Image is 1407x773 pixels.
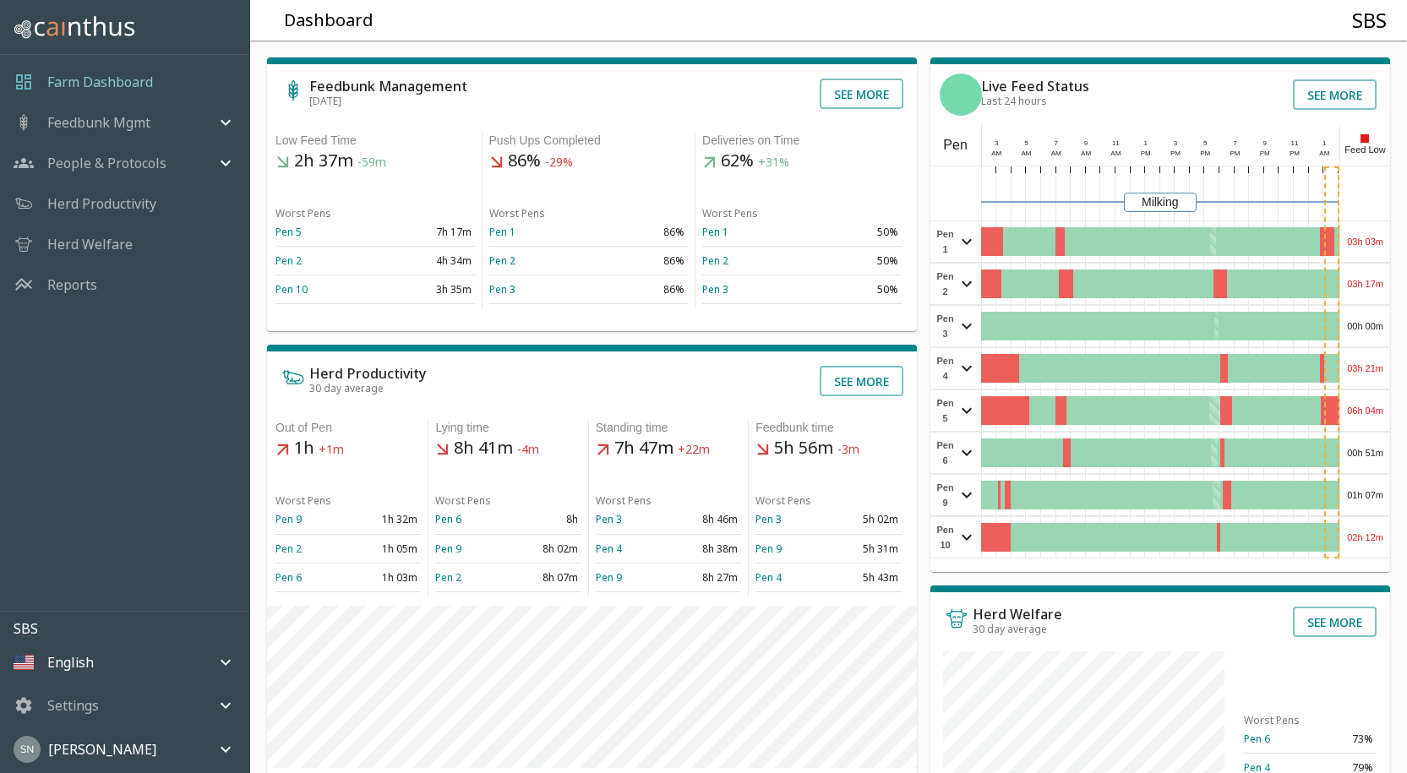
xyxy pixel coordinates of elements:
[545,155,573,171] span: -29%
[802,275,902,304] td: 50%
[802,247,902,275] td: 50%
[668,505,741,534] td: 8h 46m
[47,275,97,295] a: Reports
[596,437,741,460] h5: 7h 47m
[509,505,581,534] td: 8h
[678,442,710,458] span: +22m
[802,218,902,247] td: 50%
[309,381,384,395] span: 30 day average
[1340,433,1390,473] div: 00h 51m
[1293,79,1377,110] button: See more
[47,234,133,254] a: Herd Welfare
[702,132,902,150] div: Deliveries on Time
[1339,125,1390,166] div: Feed Low
[596,419,741,437] div: Standing time
[991,150,1001,157] span: AM
[1170,150,1181,157] span: PM
[935,480,957,510] span: Pen 9
[973,607,1062,621] h6: Herd Welfare
[935,311,957,341] span: Pen 3
[1124,193,1197,212] div: Milking
[596,512,622,526] a: Pen 3
[1078,139,1093,149] div: 9
[47,193,156,214] a: Herd Productivity
[935,269,957,299] span: Pen 2
[309,79,467,93] h6: Feedbunk Management
[828,563,901,591] td: 5h 43m
[275,419,421,437] div: Out of Pen
[489,253,515,268] a: Pen 2
[758,155,789,171] span: +31%
[509,534,581,563] td: 8h 02m
[935,522,957,553] span: Pen 10
[275,253,302,268] a: Pen 2
[275,570,302,585] a: Pen 6
[755,512,782,526] a: Pen 3
[517,442,539,458] span: -4m
[1311,725,1377,754] td: 73%
[755,419,901,437] div: Feedbunk time
[755,570,782,585] a: Pen 4
[935,395,957,426] span: Pen 5
[1340,475,1390,515] div: 01h 07m
[1340,517,1390,558] div: 02h 12m
[275,206,331,220] span: Worst Pens
[489,282,515,297] a: Pen 3
[357,155,386,171] span: -59m
[1340,264,1390,304] div: 03h 17m
[1019,139,1034,149] div: 5
[319,442,344,458] span: +1m
[375,218,475,247] td: 7h 17m
[981,94,1047,108] span: Last 24 hours
[435,493,491,508] span: Worst Pens
[1352,8,1387,33] h4: SBS
[1340,348,1390,389] div: 03h 21m
[1168,139,1183,149] div: 3
[509,563,581,591] td: 8h 07m
[1228,139,1243,149] div: 7
[47,112,150,133] p: Feedbunk Mgmt
[1141,150,1151,157] span: PM
[1110,150,1121,157] span: AM
[981,79,1089,93] h6: Live Feed Status
[275,132,475,150] div: Low Feed Time
[435,512,461,526] a: Pen 6
[348,563,421,591] td: 1h 03m
[828,505,901,534] td: 5h 02m
[47,72,153,92] a: Farm Dashboard
[755,437,901,460] h5: 5h 56m
[1244,713,1300,727] span: Worst Pens
[275,542,302,556] a: Pen 2
[935,438,957,468] span: Pen 6
[1138,139,1153,149] div: 1
[1257,139,1273,149] div: 9
[1200,150,1210,157] span: PM
[973,622,1047,636] span: 30 day average
[489,150,689,173] h5: 86%
[1049,139,1064,149] div: 7
[275,225,302,239] a: Pen 5
[935,226,957,257] span: Pen 1
[275,512,302,526] a: Pen 9
[435,419,581,437] div: Lying time
[596,542,622,556] a: Pen 4
[989,139,1004,149] div: 3
[702,150,902,173] h5: 62%
[14,736,41,763] img: 45cffdf61066f8072b93f09263145446
[275,493,331,508] span: Worst Pens
[820,366,903,396] button: See more
[489,225,515,239] a: Pen 1
[1109,139,1124,149] div: 11
[596,570,622,585] a: Pen 9
[309,94,341,108] span: [DATE]
[435,437,581,460] h5: 8h 41m
[596,493,652,508] span: Worst Pens
[1290,150,1300,157] span: PM
[1230,150,1240,157] span: PM
[588,247,688,275] td: 86%
[588,275,688,304] td: 86%
[47,695,99,716] p: Settings
[935,353,957,384] span: Pen 4
[820,79,903,109] button: See more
